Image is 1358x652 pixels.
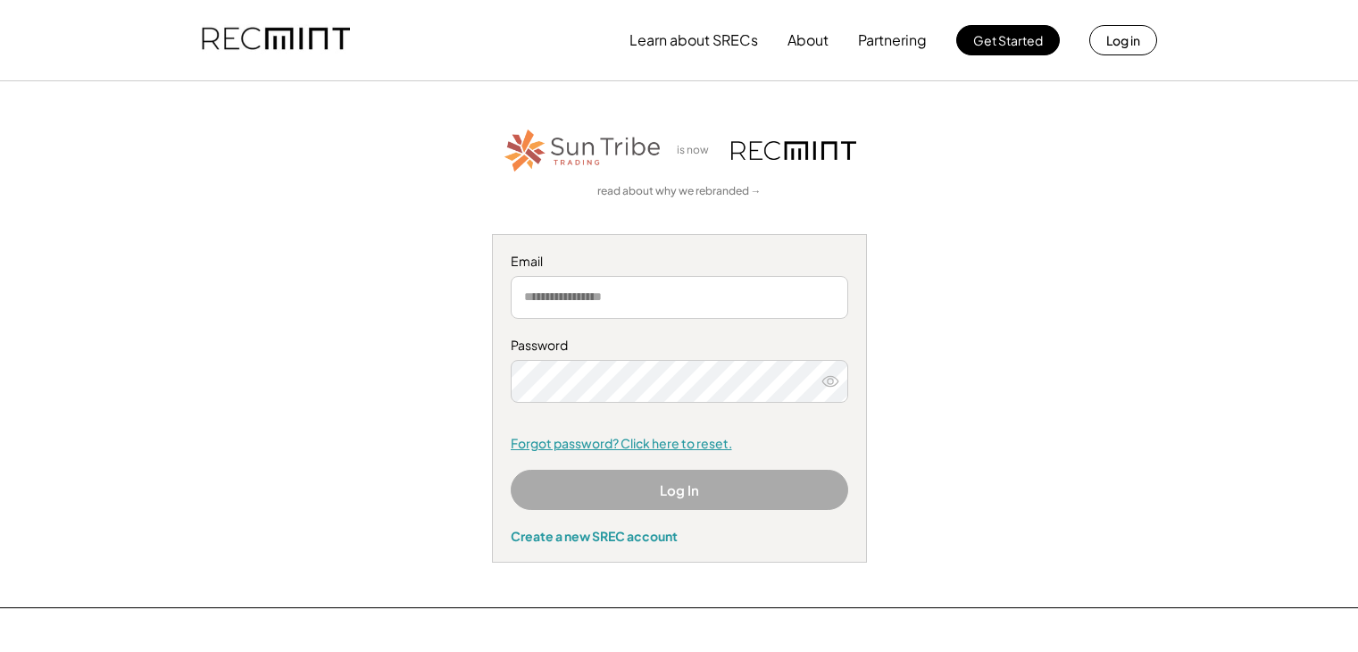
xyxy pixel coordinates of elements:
button: Get Started [956,25,1060,55]
button: Learn about SRECs [629,22,758,58]
div: Email [511,253,848,271]
button: Partnering [858,22,927,58]
a: read about why we rebranded → [597,184,762,199]
img: recmint-logotype%403x.png [202,10,350,71]
div: is now [672,143,722,158]
img: recmint-logotype%403x.png [731,141,856,160]
a: Forgot password? Click here to reset. [511,435,848,453]
button: Log in [1089,25,1157,55]
button: Log In [511,470,848,510]
div: Password [511,337,848,355]
button: About [787,22,829,58]
div: Create a new SREC account [511,528,848,544]
img: STT_Horizontal_Logo%2B-%2BColor.png [503,126,663,175]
